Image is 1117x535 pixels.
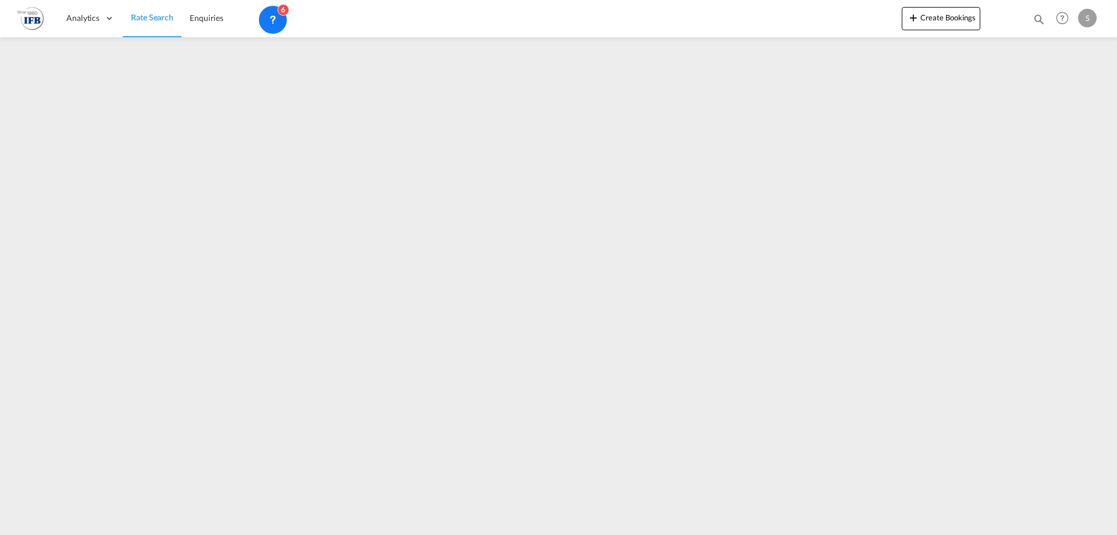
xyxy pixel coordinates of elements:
[1052,8,1078,29] div: Help
[190,13,223,23] span: Enquiries
[1078,9,1097,27] div: S
[1033,13,1045,30] div: icon-magnify
[131,12,173,22] span: Rate Search
[1033,13,1045,26] md-icon: icon-magnify
[1052,8,1072,28] span: Help
[902,7,980,30] button: icon-plus 400-fgCreate Bookings
[66,12,99,24] span: Analytics
[906,10,920,24] md-icon: icon-plus 400-fg
[17,5,44,31] img: de31bbe0256b11eebba44b54815f083d.png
